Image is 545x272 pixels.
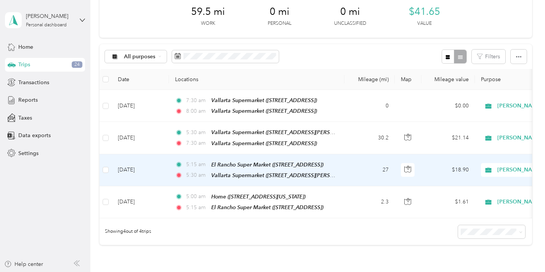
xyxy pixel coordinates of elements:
p: Work [201,20,215,27]
div: [PERSON_NAME] [26,12,74,20]
span: $41.65 [409,6,440,18]
p: Personal [268,20,291,27]
button: Help center [4,260,43,268]
td: [DATE] [112,186,169,218]
div: Personal dashboard [26,23,67,27]
th: Locations [169,69,344,90]
span: Trips [18,61,30,69]
span: Vallarta Supermarket ([STREET_ADDRESS]) [211,108,317,114]
span: 5:00 am [186,192,208,201]
td: 27 [344,154,395,186]
span: 0 mi [270,6,289,18]
span: Home [18,43,33,51]
th: Mileage value [421,69,475,90]
span: Vallarta Supermarket ([STREET_ADDRESS]) [211,140,317,146]
span: 5:30 am [186,171,208,179]
button: Filters [472,50,505,64]
span: Transactions [18,78,49,86]
th: Date [112,69,169,90]
span: Showing 4 out of 4 trips [100,228,151,235]
span: All purposes [124,54,156,59]
span: Vallarta Supermarket ([STREET_ADDRESS]) [211,97,317,103]
span: Settings [18,149,39,157]
span: Taxes [18,114,32,122]
span: Data exports [18,131,51,139]
iframe: Everlance-gr Chat Button Frame [502,229,545,272]
td: $1.61 [421,186,475,218]
td: $0.00 [421,90,475,122]
span: 5:15 am [186,203,208,212]
span: 59.5 mi [191,6,225,18]
p: Unclassified [334,20,366,27]
span: Home ([STREET_ADDRESS][US_STATE]) [211,194,305,200]
span: Reports [18,96,38,104]
span: 7:30 am [186,96,208,105]
span: 5:30 am [186,128,208,137]
td: $21.14 [421,122,475,154]
span: Vallarta Supermarket ([STREET_ADDRESS][PERSON_NAME][PERSON_NAME]) [211,129,403,136]
span: El Rancho Super Market ([STREET_ADDRESS]) [211,204,323,210]
td: 2.3 [344,186,395,218]
span: 0 mi [340,6,360,18]
span: 7:30 am [186,139,208,147]
td: 30.2 [344,122,395,154]
span: 24 [72,61,82,68]
td: [DATE] [112,90,169,122]
td: $18.90 [421,154,475,186]
span: 5:15 am [186,160,208,169]
td: 0 [344,90,395,122]
p: Value [417,20,432,27]
th: Mileage (mi) [344,69,395,90]
span: Vallarta Supermarket ([STREET_ADDRESS][PERSON_NAME][PERSON_NAME]) [211,172,403,179]
span: 8:00 am [186,107,208,115]
th: Map [395,69,421,90]
td: [DATE] [112,122,169,154]
span: El Rancho Super Market ([STREET_ADDRESS]) [211,162,323,168]
td: [DATE] [112,154,169,186]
